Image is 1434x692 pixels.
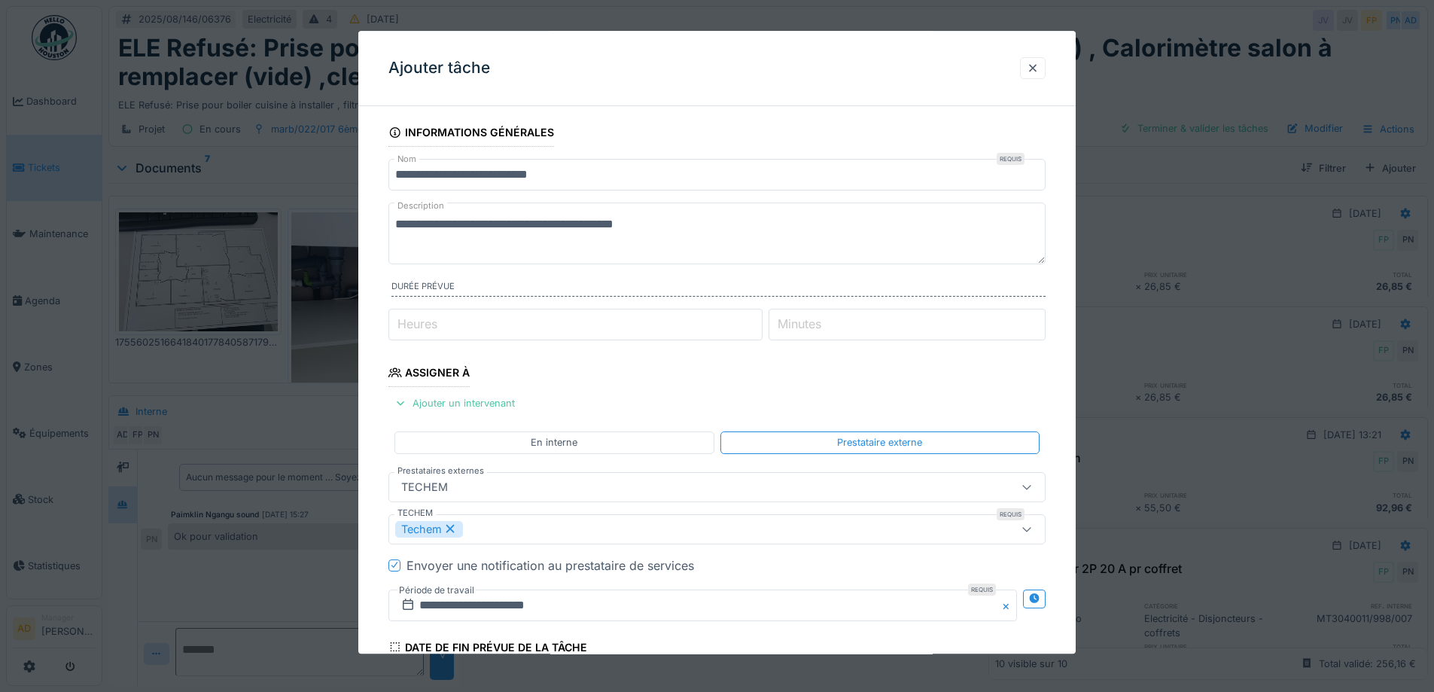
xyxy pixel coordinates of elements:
[391,281,1046,297] label: Durée prévue
[388,394,521,414] div: Ajouter un intervenant
[775,316,824,334] label: Minutes
[388,121,554,147] div: Informations générales
[388,361,470,387] div: Assigner à
[388,59,490,78] h3: Ajouter tâche
[1000,590,1017,621] button: Close
[968,584,996,596] div: Requis
[406,556,694,575] div: Envoyer une notification au prestataire de services
[394,507,436,520] label: TECHEM
[395,521,463,538] div: Techem
[395,479,454,495] div: TECHEM
[394,465,487,477] label: Prestataires externes
[997,508,1025,520] div: Requis
[388,636,587,662] div: Date de fin prévue de la tâche
[394,197,447,215] label: Description
[531,436,577,450] div: En interne
[397,582,476,599] label: Période de travail
[997,153,1025,165] div: Requis
[394,153,419,166] label: Nom
[394,316,440,334] label: Heures
[837,436,922,450] div: Prestataire externe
